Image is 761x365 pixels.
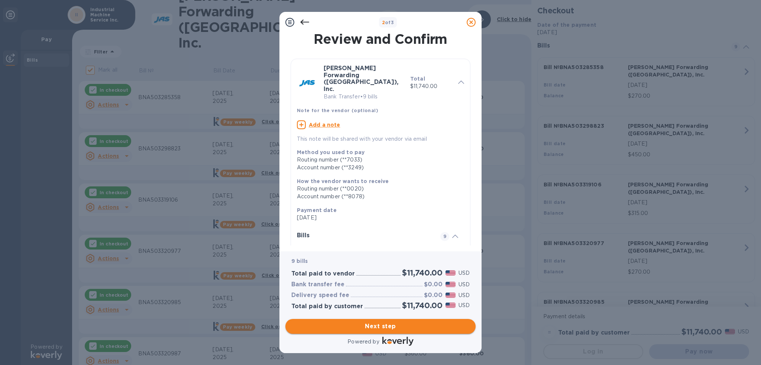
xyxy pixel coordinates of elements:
[291,303,363,310] h3: Total paid by customer
[297,207,337,213] b: Payment date
[291,270,355,277] h3: Total paid to vendor
[297,108,378,113] b: Note for the vendor (optional)
[309,122,340,128] u: Add a note
[446,303,456,308] img: USD
[291,281,344,288] h3: Bank transfer fee
[446,282,456,287] img: USD
[297,65,464,143] div: [PERSON_NAME] Forwarding ([GEOGRAPHIC_DATA]), Inc.Bank Transfer•9 billsTotal$11,740.00Note for th...
[382,337,414,346] img: Logo
[446,270,456,276] img: USD
[446,293,456,298] img: USD
[289,31,472,47] h1: Review and Confirm
[402,301,443,310] h2: $11,740.00
[402,268,443,277] h2: $11,740.00
[291,258,308,264] b: 9 bills
[424,281,443,288] h3: $0.00
[297,185,458,193] div: Routing number (**0020)
[382,20,385,25] span: 2
[459,269,470,277] p: USD
[382,20,394,25] b: of 3
[297,232,431,239] h3: Bills
[297,156,458,164] div: Routing number (**7033)
[459,302,470,309] p: USD
[324,65,398,92] b: [PERSON_NAME] Forwarding ([GEOGRAPHIC_DATA]), Inc.
[297,214,458,222] p: [DATE]
[297,135,464,143] p: This note will be shared with your vendor via email
[410,82,452,90] p: $11,740.00
[459,291,470,299] p: USD
[297,164,458,172] div: Account number (**3249)
[297,149,365,155] b: Method you used to pay
[459,281,470,289] p: USD
[424,292,443,299] h3: $0.00
[291,292,349,299] h3: Delivery speed fee
[440,232,449,241] span: 9
[410,76,425,82] b: Total
[297,178,389,184] b: How the vendor wants to receive
[291,322,470,331] span: Next step
[297,193,458,201] div: Account number (**8078)
[285,319,476,334] button: Next step
[324,93,404,101] p: Bank Transfer • 9 bills
[347,338,379,346] p: Powered by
